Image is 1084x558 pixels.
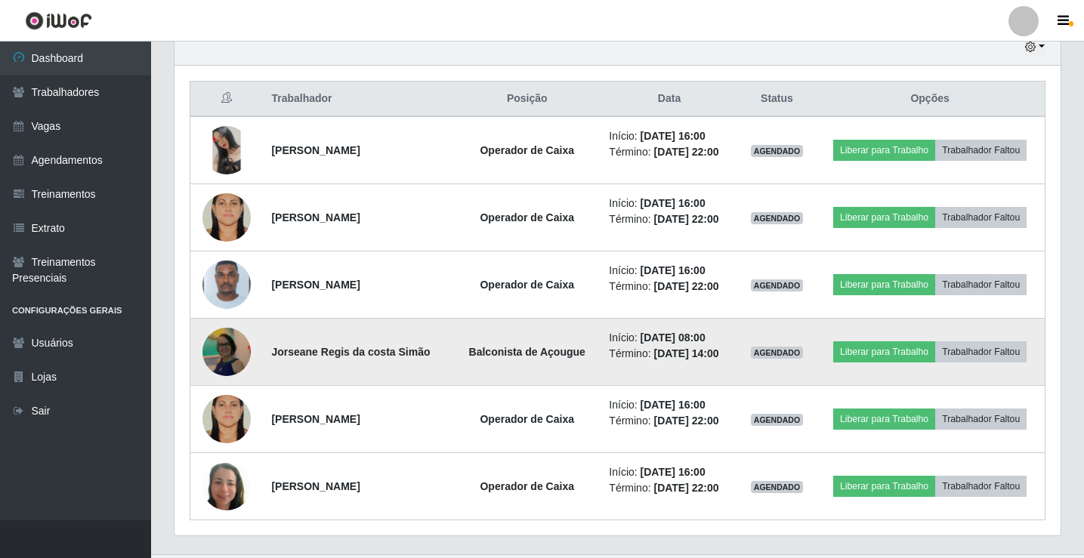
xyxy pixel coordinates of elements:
[935,140,1027,161] button: Trabalhador Faltou
[202,253,251,316] img: 1721222476236.jpeg
[641,130,706,142] time: [DATE] 16:00
[25,11,92,30] img: CoreUI Logo
[751,414,804,426] span: AGENDADO
[469,346,585,358] strong: Balconista de Açougue
[609,397,729,413] li: Início:
[262,82,454,117] th: Trabalhador
[815,82,1045,117] th: Opções
[833,140,935,161] button: Liberar para Trabalho
[653,347,718,359] time: [DATE] 14:00
[609,413,729,429] li: Término:
[271,346,430,358] strong: Jorseane Regis da costa Simão
[609,128,729,144] li: Início:
[271,144,360,156] strong: [PERSON_NAME]
[833,341,935,362] button: Liberar para Trabalho
[480,480,574,492] strong: Operador de Caixa
[609,330,729,346] li: Início:
[609,464,729,480] li: Início:
[653,415,718,427] time: [DATE] 22:00
[935,207,1027,228] button: Trabalhador Faltou
[751,481,804,493] span: AGENDADO
[751,212,804,224] span: AGENDADO
[202,443,251,529] img: 1755087886959.jpeg
[653,280,718,292] time: [DATE] 22:00
[480,144,574,156] strong: Operador de Caixa
[609,144,729,160] li: Término:
[641,466,706,478] time: [DATE] 16:00
[609,211,729,227] li: Término:
[641,264,706,276] time: [DATE] 16:00
[454,82,600,117] th: Posição
[653,146,718,158] time: [DATE] 22:00
[271,480,360,492] strong: [PERSON_NAME]
[641,399,706,411] time: [DATE] 16:00
[609,480,729,496] li: Término:
[271,413,360,425] strong: [PERSON_NAME]
[600,82,738,117] th: Data
[935,341,1027,362] button: Trabalhador Faltou
[609,263,729,279] li: Início:
[480,279,574,291] strong: Operador de Caixa
[751,279,804,291] span: AGENDADO
[641,197,706,209] time: [DATE] 16:00
[202,326,251,378] img: 1681351317309.jpeg
[202,383,251,455] img: 1693145473232.jpeg
[609,279,729,294] li: Término:
[833,207,935,228] button: Liberar para Trabalho
[609,196,729,211] li: Início:
[480,413,574,425] strong: Operador de Caixa
[935,274,1027,295] button: Trabalhador Faltou
[935,408,1027,430] button: Trabalhador Faltou
[271,279,360,291] strong: [PERSON_NAME]
[833,476,935,497] button: Liberar para Trabalho
[480,211,574,224] strong: Operador de Caixa
[202,181,251,253] img: 1693145473232.jpeg
[935,476,1027,497] button: Trabalhador Faltou
[202,126,251,174] img: 1730588148505.jpeg
[833,408,935,430] button: Liberar para Trabalho
[833,274,935,295] button: Liberar para Trabalho
[751,145,804,157] span: AGENDADO
[739,82,815,117] th: Status
[641,331,706,344] time: [DATE] 08:00
[271,211,360,224] strong: [PERSON_NAME]
[751,347,804,359] span: AGENDADO
[609,346,729,362] li: Término:
[653,482,718,494] time: [DATE] 22:00
[653,213,718,225] time: [DATE] 22:00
